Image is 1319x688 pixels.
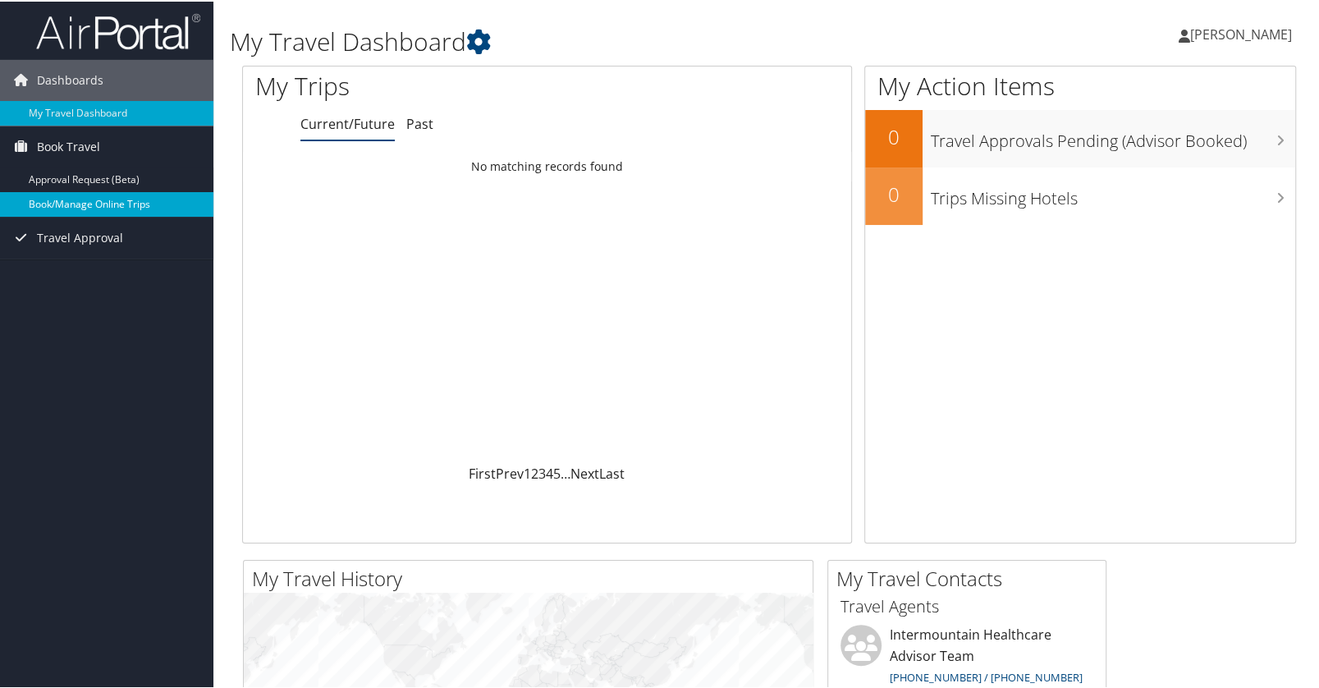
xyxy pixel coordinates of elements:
[865,108,1295,166] a: 0Travel Approvals Pending (Advisor Booked)
[931,177,1295,209] h3: Trips Missing Hotels
[37,125,100,166] span: Book Travel
[1190,24,1292,42] span: [PERSON_NAME]
[865,179,923,207] h2: 0
[531,463,538,481] a: 2
[252,563,813,591] h2: My Travel History
[836,563,1106,591] h2: My Travel Contacts
[496,463,524,481] a: Prev
[243,150,851,180] td: No matching records found
[300,113,395,131] a: Current/Future
[406,113,433,131] a: Past
[1179,8,1308,57] a: [PERSON_NAME]
[36,11,200,49] img: airportal-logo.png
[865,67,1295,102] h1: My Action Items
[890,668,1083,683] a: [PHONE_NUMBER] / [PHONE_NUMBER]
[553,463,561,481] a: 5
[230,23,949,57] h1: My Travel Dashboard
[524,463,531,481] a: 1
[840,594,1093,617] h3: Travel Agents
[546,463,553,481] a: 4
[37,216,123,257] span: Travel Approval
[469,463,496,481] a: First
[538,463,546,481] a: 3
[37,58,103,99] span: Dashboards
[865,122,923,149] h2: 0
[599,463,625,481] a: Last
[865,166,1295,223] a: 0Trips Missing Hotels
[561,463,570,481] span: …
[570,463,599,481] a: Next
[255,67,585,102] h1: My Trips
[931,120,1295,151] h3: Travel Approvals Pending (Advisor Booked)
